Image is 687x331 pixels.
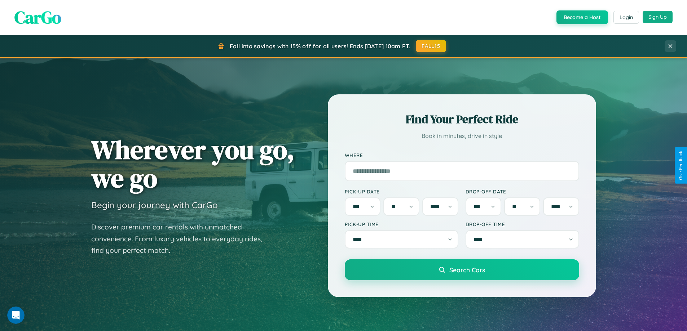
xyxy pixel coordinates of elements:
label: Drop-off Date [466,188,579,194]
span: CarGo [14,5,61,29]
p: Discover premium car rentals with unmatched convenience. From luxury vehicles to everyday rides, ... [91,221,272,256]
span: Fall into savings with 15% off for all users! Ends [DATE] 10am PT. [230,43,410,50]
button: Become a Host [556,10,608,24]
label: Drop-off Time [466,221,579,227]
button: Login [613,11,639,24]
h2: Find Your Perfect Ride [345,111,579,127]
button: Sign Up [643,11,673,23]
label: Pick-up Time [345,221,458,227]
h1: Wherever you go, we go [91,135,295,192]
button: Search Cars [345,259,579,280]
p: Book in minutes, drive in style [345,131,579,141]
button: FALL15 [416,40,446,52]
div: Give Feedback [678,151,683,180]
label: Pick-up Date [345,188,458,194]
iframe: Intercom live chat [7,307,25,324]
label: Where [345,152,579,158]
h3: Begin your journey with CarGo [91,200,218,210]
span: Search Cars [449,266,485,274]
